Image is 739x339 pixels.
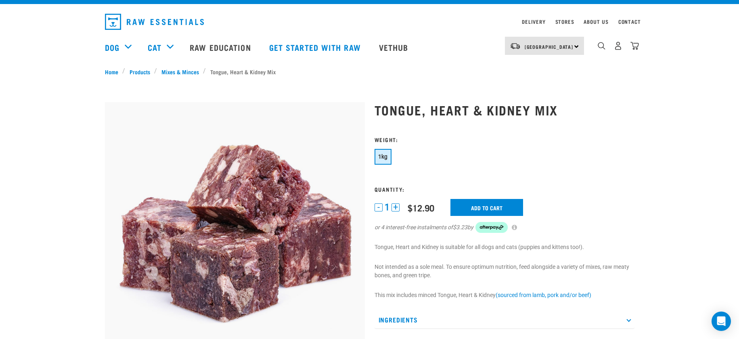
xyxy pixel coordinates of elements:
nav: breadcrumbs [105,67,634,76]
a: Dog [105,41,119,53]
input: Add to cart [450,199,523,216]
img: user.png [614,42,622,50]
div: Open Intercom Messenger [712,312,731,331]
img: Afterpay [475,222,508,233]
a: (sourced from lamb, pork and/or beef) [496,292,591,298]
a: Stores [555,20,574,23]
a: About Us [584,20,608,23]
h1: Tongue, Heart & Kidney Mix [375,103,634,117]
a: Home [105,67,123,76]
nav: dropdown navigation [98,10,641,33]
p: Not intended as a sole meal. To ensure optimum nutrition, feed alongside a variety of mixes, raw ... [375,263,634,280]
img: home-icon-1@2x.png [598,42,605,50]
p: Tongue, Heart and Kidney is suitable for all dogs and cats (puppies and kittens too!). [375,243,634,251]
a: Vethub [371,31,419,63]
div: $12.90 [408,203,434,213]
p: This mix includes minced Tongue, Heart & Kidney [375,291,634,299]
a: Get started with Raw [261,31,371,63]
h3: Weight: [375,136,634,142]
a: Products [125,67,154,76]
span: 1 [385,203,389,211]
span: [GEOGRAPHIC_DATA] [525,45,574,48]
a: Mixes & Minces [157,67,203,76]
a: Cat [148,41,161,53]
h3: Quantity: [375,186,634,192]
p: Ingredients [375,311,634,329]
a: Delivery [522,20,545,23]
img: van-moving.png [510,42,521,50]
a: Raw Education [182,31,261,63]
span: $3.23 [453,223,467,232]
button: + [391,203,400,211]
span: 1kg [378,153,388,160]
img: Raw Essentials Logo [105,14,204,30]
button: 1kg [375,149,391,165]
img: home-icon@2x.png [630,42,639,50]
button: - [375,203,383,211]
div: or 4 interest-free instalments of by [375,222,634,233]
a: Contact [618,20,641,23]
